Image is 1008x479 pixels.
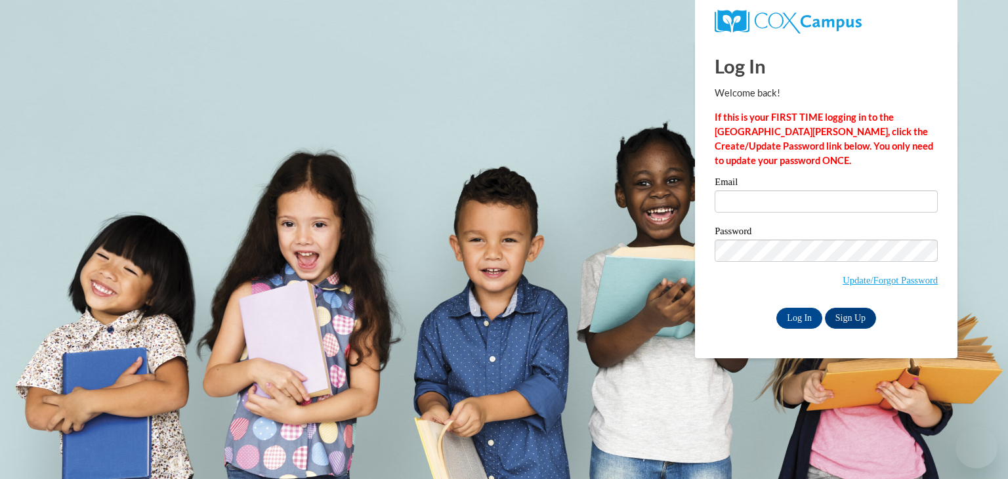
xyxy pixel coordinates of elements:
[715,52,938,79] h1: Log In
[843,275,938,285] a: Update/Forgot Password
[955,427,997,469] iframe: Button to launch messaging window
[715,10,862,33] img: COX Campus
[715,226,938,239] label: Password
[776,308,822,329] input: Log In
[715,177,938,190] label: Email
[825,308,876,329] a: Sign Up
[715,86,938,100] p: Welcome back!
[715,10,938,33] a: COX Campus
[715,112,933,166] strong: If this is your FIRST TIME logging in to the [GEOGRAPHIC_DATA][PERSON_NAME], click the Create/Upd...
